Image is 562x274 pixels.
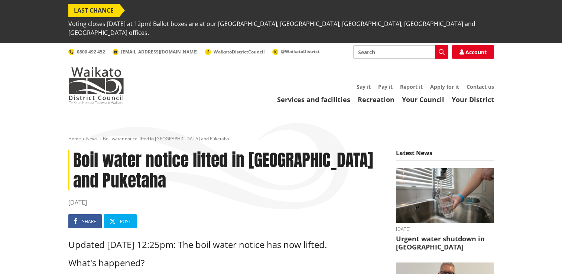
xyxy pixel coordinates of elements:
[400,83,423,90] a: Report it
[82,218,96,225] span: Share
[68,198,385,207] time: [DATE]
[396,168,494,224] img: water image
[68,17,494,39] span: Voting closes [DATE] at 12pm! Ballot boxes are at our [GEOGRAPHIC_DATA], [GEOGRAPHIC_DATA], [GEOG...
[378,83,393,90] a: Pay it
[467,83,494,90] a: Contact us
[113,49,198,55] a: [EMAIL_ADDRESS][DOMAIN_NAME]
[104,214,137,228] a: Post
[430,83,459,90] a: Apply for it
[77,49,105,55] span: 0800 492 452
[68,258,385,268] h3: What's happened?
[68,150,385,190] h1: Boil water notice lifted in [GEOGRAPHIC_DATA] and Puketaha
[121,49,198,55] span: [EMAIL_ADDRESS][DOMAIN_NAME]
[68,214,102,228] a: Share
[68,136,81,142] a: Home
[452,95,494,104] a: Your District
[103,136,229,142] span: Boil water notice lifted in [GEOGRAPHIC_DATA] and Puketaha
[396,235,494,251] h3: Urgent water shutdown in [GEOGRAPHIC_DATA]
[272,48,319,55] a: @WaikatoDistrict
[353,45,448,59] input: Search input
[214,49,265,55] span: WaikatoDistrictCouncil
[358,95,394,104] a: Recreation
[402,95,444,104] a: Your Council
[205,49,265,55] a: WaikatoDistrictCouncil
[68,49,105,55] a: 0800 492 452
[396,227,494,231] time: [DATE]
[452,45,494,59] a: Account
[277,95,350,104] a: Services and facilities
[396,150,494,161] h5: Latest News
[357,83,371,90] a: Say it
[120,218,131,225] span: Post
[68,4,119,17] span: LAST CHANCE
[281,48,319,55] span: @WaikatoDistrict
[68,67,124,104] img: Waikato District Council - Te Kaunihera aa Takiwaa o Waikato
[68,136,494,142] nav: breadcrumb
[396,168,494,251] a: [DATE] Urgent water shutdown in [GEOGRAPHIC_DATA]
[86,136,98,142] a: News
[68,239,385,250] h3: Updated [DATE] 12:25pm: The boil water notice has now lifted.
